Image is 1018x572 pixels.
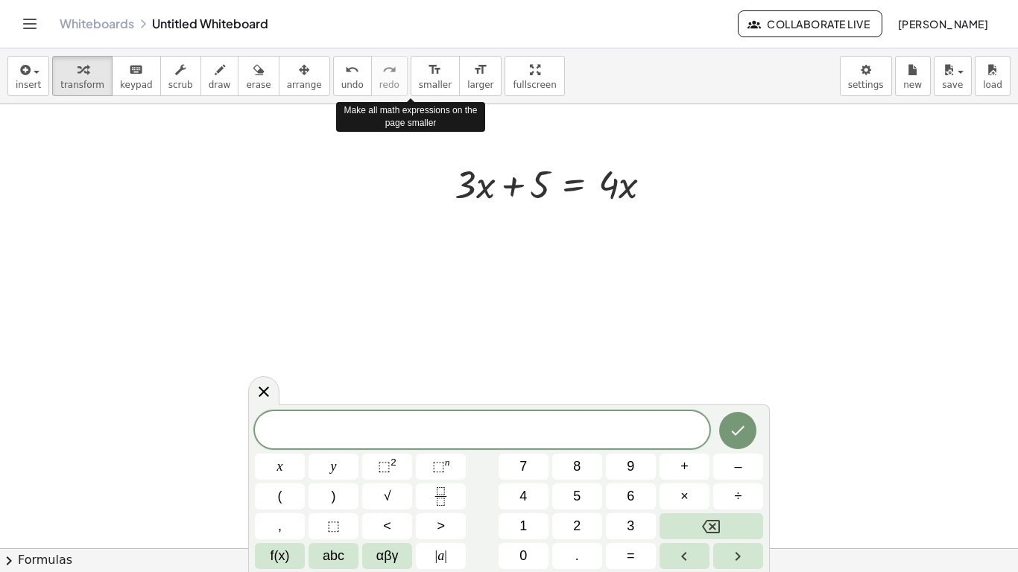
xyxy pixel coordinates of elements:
[519,486,527,506] span: 4
[200,56,239,96] button: draw
[209,80,231,90] span: draw
[499,543,548,569] button: 0
[435,546,447,566] span: a
[416,454,466,480] button: Superscript
[160,56,201,96] button: scrub
[606,513,656,539] button: 3
[255,454,305,480] button: x
[411,56,460,96] button: format_sizesmaller
[738,10,882,37] button: Collaborate Live
[467,80,493,90] span: larger
[332,486,336,506] span: )
[903,80,922,90] span: new
[383,516,391,536] span: <
[371,56,408,96] button: redoredo
[309,483,358,509] button: )
[735,486,742,506] span: ÷
[942,80,963,90] span: save
[384,486,391,506] span: √
[719,412,756,449] button: Done
[278,516,282,536] span: ,
[499,513,548,539] button: 1
[309,513,358,539] button: Placeholder
[379,80,399,90] span: redo
[505,56,564,96] button: fullscreen
[362,483,412,509] button: Square root
[627,516,634,536] span: 3
[255,543,305,569] button: Functions
[660,454,709,480] button: Plus
[52,56,113,96] button: transform
[309,543,358,569] button: Alphabet
[680,486,689,506] span: ×
[627,486,634,506] span: 6
[7,56,49,96] button: insert
[499,454,548,480] button: 7
[513,80,556,90] span: fullscreen
[713,543,763,569] button: Right arrow
[519,457,527,477] span: 7
[278,486,282,506] span: (
[246,80,271,90] span: erase
[382,61,396,79] i: redo
[323,546,344,566] span: abc
[287,80,322,90] span: arrange
[473,61,487,79] i: format_size
[660,483,709,509] button: Times
[444,548,447,563] span: |
[660,543,709,569] button: Left arrow
[271,546,290,566] span: f(x)
[391,457,396,468] sup: 2
[660,513,763,539] button: Backspace
[713,454,763,480] button: Minus
[416,513,466,539] button: Greater than
[327,516,340,536] span: ⬚
[885,10,1000,37] button: [PERSON_NAME]
[362,543,412,569] button: Greek alphabet
[519,516,527,536] span: 1
[376,546,399,566] span: αβγ
[336,102,485,132] div: Make all math expressions on the page smaller
[573,486,581,506] span: 5
[519,546,527,566] span: 0
[416,483,466,509] button: Fraction
[499,483,548,509] button: 4
[445,457,450,468] sup: n
[573,516,581,536] span: 2
[680,457,689,477] span: +
[309,454,358,480] button: y
[575,546,579,566] span: .
[362,454,412,480] button: Squared
[750,17,870,31] span: Collaborate Live
[362,513,412,539] button: Less than
[895,56,931,96] button: new
[419,80,452,90] span: smaller
[975,56,1011,96] button: load
[552,454,602,480] button: 8
[552,543,602,569] button: .
[277,457,283,477] span: x
[552,513,602,539] button: 2
[120,80,153,90] span: keypad
[606,454,656,480] button: 9
[255,513,305,539] button: ,
[18,12,42,36] button: Toggle navigation
[341,80,364,90] span: undo
[331,457,337,477] span: y
[428,61,442,79] i: format_size
[627,546,635,566] span: =
[606,543,656,569] button: Equals
[129,61,143,79] i: keyboard
[60,16,134,31] a: Whiteboards
[627,457,634,477] span: 9
[606,483,656,509] button: 6
[255,483,305,509] button: (
[432,459,445,474] span: ⬚
[437,516,445,536] span: >
[16,80,41,90] span: insert
[416,543,466,569] button: Absolute value
[378,459,391,474] span: ⬚
[238,56,279,96] button: erase
[734,457,742,477] span: –
[333,56,372,96] button: undoundo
